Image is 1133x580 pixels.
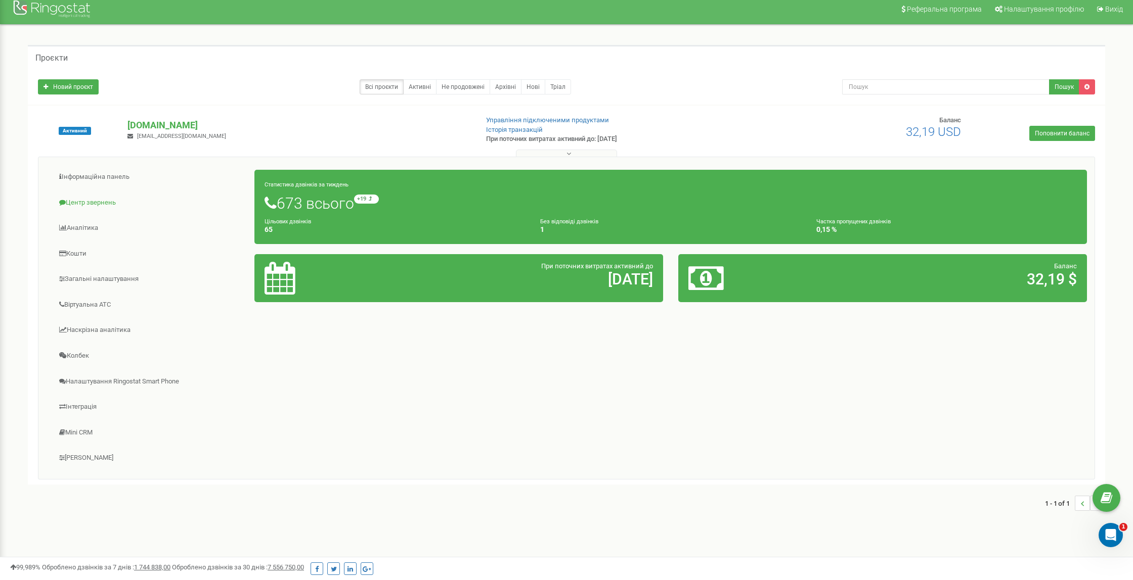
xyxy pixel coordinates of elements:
a: Активні [403,79,437,94]
a: Інтеграція [46,395,255,419]
a: Архівні [490,79,521,94]
a: [PERSON_NAME] [46,446,255,470]
span: При поточних витратах активний до [541,262,653,270]
span: 32,19 USD [906,125,961,139]
a: Новий проєкт [38,79,99,94]
a: Всі проєкти [360,79,404,94]
u: 1 744 838,00 [134,563,170,571]
small: Цільових дзвінків [265,218,311,225]
a: Аналiтика [46,216,255,240]
span: Баланс [1054,262,1077,270]
h2: 32,19 $ [823,271,1077,287]
span: Активний [59,127,91,135]
a: Mini CRM [46,420,255,445]
nav: ... [1045,486,1105,521]
span: 1 - 1 of 1 [1045,496,1075,511]
u: 7 556 750,00 [268,563,304,571]
a: Управління підключеними продуктами [486,116,609,124]
a: Віртуальна АТС [46,293,255,317]
small: Частка пропущених дзвінків [816,218,891,225]
h1: 673 всього [265,195,1077,212]
small: Без відповіді дзвінків [540,218,598,225]
h4: 0,15 % [816,226,1077,233]
a: Історія транзакцій [486,126,543,133]
a: Загальні налаштування [46,267,255,292]
a: Центр звернень [46,190,255,215]
a: Кошти [46,241,255,266]
h2: [DATE] [399,271,653,287]
a: Колбек [46,344,255,368]
span: Вихід [1105,5,1123,13]
h4: 65 [265,226,525,233]
small: +19 [354,195,379,204]
span: Реферальна програма [907,5,982,13]
a: Налаштування Ringostat Smart Phone [46,369,255,394]
p: При поточних витратах активний до: [DATE] [486,134,739,144]
a: Поповнити баланс [1029,126,1095,141]
span: 1 [1119,523,1127,531]
span: [EMAIL_ADDRESS][DOMAIN_NAME] [137,133,226,139]
span: Баланс [939,116,961,124]
input: Пошук [842,79,1050,94]
a: Тріал [545,79,571,94]
span: Оброблено дзвінків за 7 днів : [42,563,170,571]
span: Оброблено дзвінків за 30 днів : [172,563,304,571]
small: Статистика дзвінків за тиждень [265,181,348,188]
a: Не продовжені [436,79,490,94]
span: Налаштування профілю [1004,5,1084,13]
a: Нові [521,79,545,94]
h4: 1 [540,226,801,233]
h5: Проєкти [35,54,68,63]
span: 99,989% [10,563,40,571]
iframe: Intercom live chat [1099,523,1123,547]
button: Пошук [1049,79,1079,94]
a: Інформаційна панель [46,165,255,189]
p: [DOMAIN_NAME] [127,119,470,132]
a: Наскрізна аналітика [46,318,255,343]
